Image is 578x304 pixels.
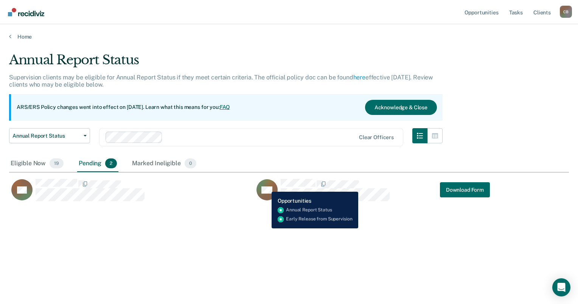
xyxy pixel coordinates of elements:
a: Home [9,33,569,40]
span: 0 [185,158,196,168]
div: Marked Ineligible0 [131,155,198,172]
div: Annual Report Status [9,52,443,74]
span: Annual Report Status [12,133,81,139]
button: Acknowledge & Close [365,100,437,115]
p: Supervision clients may be eligible for Annual Report Status if they meet certain criteria. The o... [9,74,433,88]
div: C B [560,6,572,18]
button: Profile dropdown button [560,6,572,18]
div: Pending2 [77,155,118,172]
div: CaseloadOpportunityCell-02553715 [9,178,254,209]
span: 19 [50,158,64,168]
a: Navigate to form link [440,182,490,197]
div: Eligible Now19 [9,155,65,172]
img: Recidiviz [8,8,44,16]
div: CaseloadOpportunityCell-03712248 [254,178,499,209]
div: Open Intercom Messenger [552,278,570,296]
button: Annual Report Status [9,128,90,143]
span: 2 [105,158,117,168]
p: ARS/ERS Policy changes went into effect on [DATE]. Learn what this means for you: [17,104,230,111]
a: FAQ [220,104,230,110]
button: Download Form [440,182,490,197]
a: here [353,74,365,81]
div: Clear officers [359,134,394,141]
